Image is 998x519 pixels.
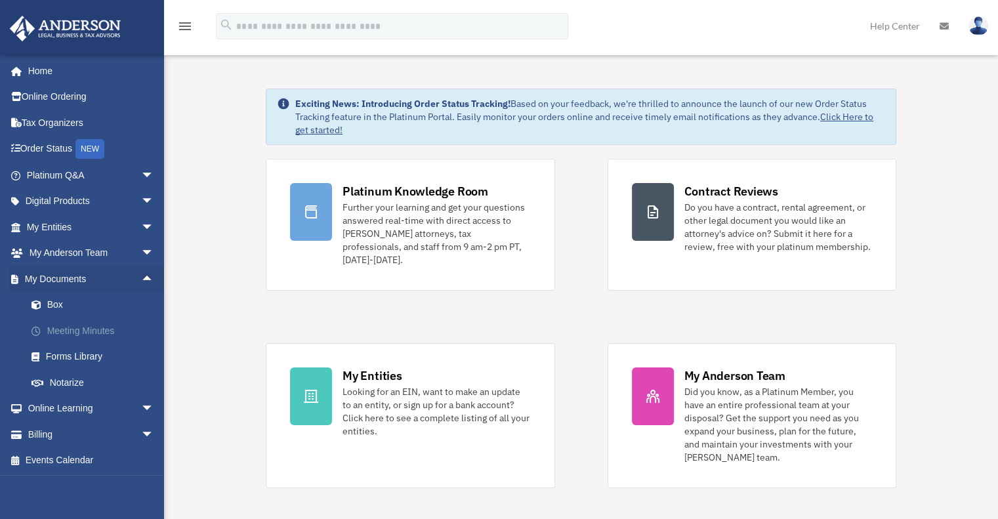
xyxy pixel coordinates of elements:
img: User Pic [968,16,988,35]
a: My Anderson Teamarrow_drop_down [9,240,174,266]
div: Looking for an EIN, want to make an update to an entity, or sign up for a bank account? Click her... [343,385,530,438]
a: Online Learningarrow_drop_down [9,396,174,422]
strong: Exciting News: Introducing Order Status Tracking! [295,98,510,110]
a: Digital Productsarrow_drop_down [9,188,174,215]
a: Click Here to get started! [295,111,873,136]
i: menu [177,18,193,34]
a: My Documentsarrow_drop_up [9,266,174,292]
span: arrow_drop_down [141,162,167,189]
div: Based on your feedback, we're thrilled to announce the launch of our new Order Status Tracking fe... [295,97,885,136]
i: search [219,18,234,32]
a: Meeting Minutes [18,318,174,344]
a: Events Calendar [9,447,174,474]
span: arrow_drop_up [141,266,167,293]
a: Online Ordering [9,84,174,110]
span: arrow_drop_down [141,421,167,448]
a: Platinum Q&Aarrow_drop_down [9,162,174,188]
a: Contract Reviews Do you have a contract, rental agreement, or other legal document you would like... [608,159,896,291]
a: My Entities Looking for an EIN, want to make an update to an entity, or sign up for a bank accoun... [266,343,554,488]
div: My Entities [343,367,402,384]
div: My Anderson Team [684,367,785,384]
a: Platinum Knowledge Room Further your learning and get your questions answered real-time with dire... [266,159,554,291]
span: arrow_drop_down [141,396,167,423]
div: NEW [75,139,104,159]
img: Anderson Advisors Platinum Portal [6,16,125,41]
a: Forms Library [18,344,174,370]
a: Notarize [18,369,174,396]
div: Did you know, as a Platinum Member, you have an entire professional team at your disposal? Get th... [684,385,872,464]
a: Home [9,58,167,84]
a: menu [177,23,193,34]
a: My Anderson Team Did you know, as a Platinum Member, you have an entire professional team at your... [608,343,896,488]
span: arrow_drop_down [141,188,167,215]
span: arrow_drop_down [141,214,167,241]
div: Platinum Knowledge Room [343,183,488,199]
div: Do you have a contract, rental agreement, or other legal document you would like an attorney's ad... [684,201,872,253]
span: arrow_drop_down [141,240,167,267]
a: My Entitiesarrow_drop_down [9,214,174,240]
a: Box [18,292,174,318]
div: Further your learning and get your questions answered real-time with direct access to [PERSON_NAM... [343,201,530,266]
a: Billingarrow_drop_down [9,421,174,447]
a: Tax Organizers [9,110,174,136]
a: Order StatusNEW [9,136,174,163]
div: Contract Reviews [684,183,778,199]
